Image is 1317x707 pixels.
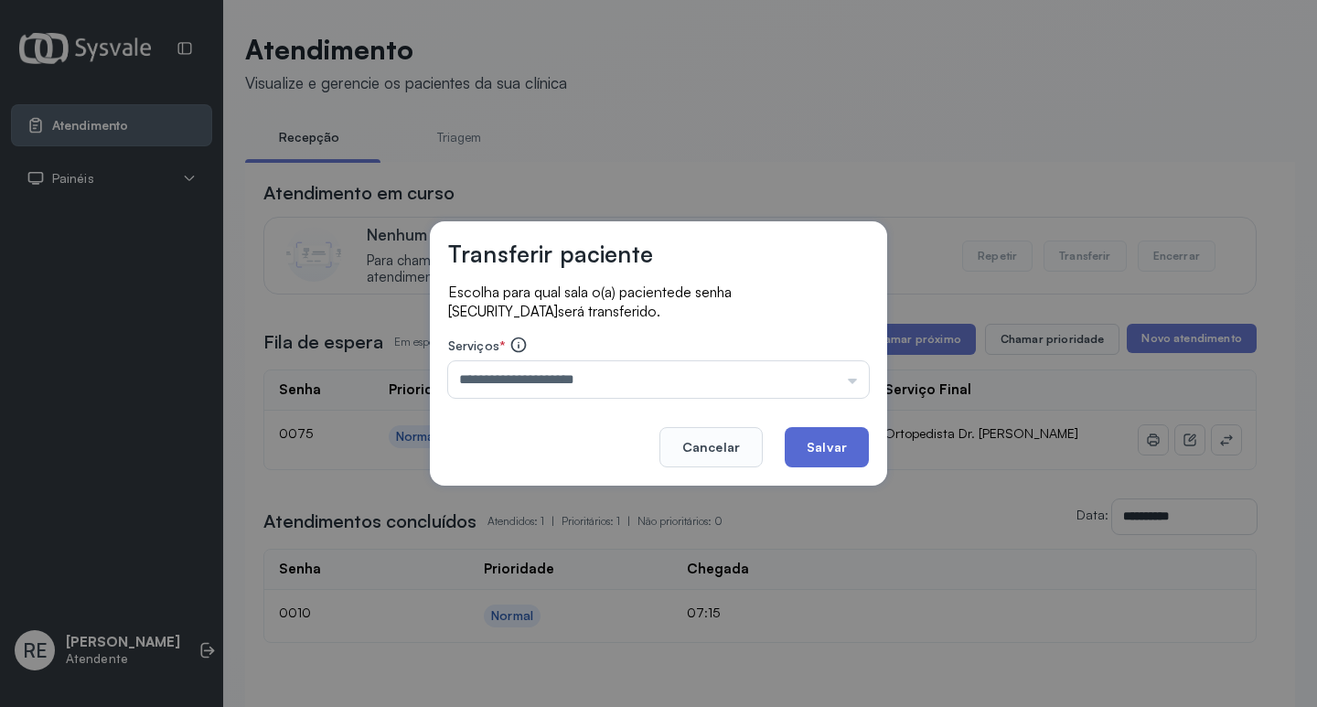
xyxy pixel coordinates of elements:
h3: Transferir paciente [448,240,653,268]
p: Escolha para qual sala o(a) paciente será transferido. [448,283,869,321]
span: Serviços [448,337,499,353]
button: Cancelar [659,427,763,467]
span: de senha [SECURITY_DATA] [448,284,732,320]
button: Salvar [785,427,869,467]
